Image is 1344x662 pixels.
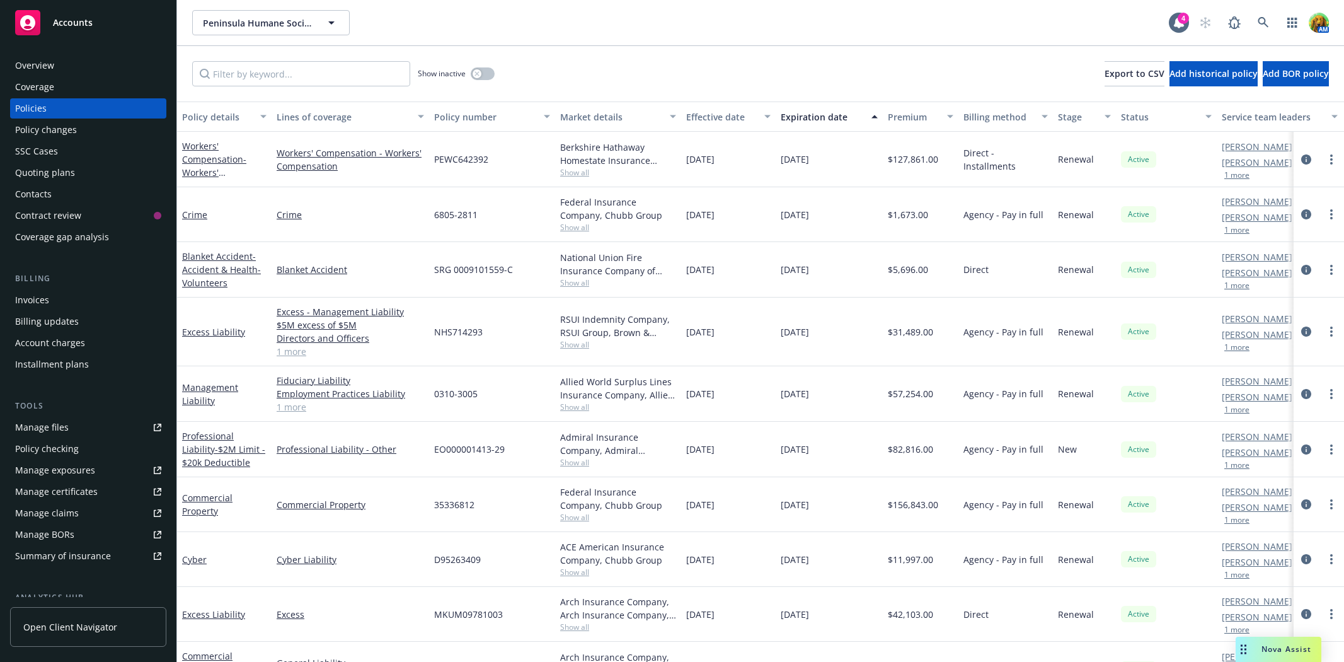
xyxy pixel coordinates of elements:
a: Cyber [182,554,207,566]
a: more [1324,497,1339,512]
span: $127,861.00 [888,153,938,166]
a: Accounts [10,5,166,40]
div: ACE American Insurance Company, Chubb Group [560,540,676,567]
span: [DATE] [781,387,809,400]
div: Installment plans [15,354,89,375]
div: Status [1121,110,1198,124]
a: Account charges [10,333,166,353]
a: Commercial Property [182,492,233,517]
a: circleInformation [1299,497,1314,512]
a: more [1324,324,1339,339]
button: Premium [883,102,958,132]
a: Commercial Property [277,498,424,511]
span: Active [1126,264,1151,276]
button: Policy details [177,102,272,132]
div: Policy details [182,110,253,124]
span: Agency - Pay in full [963,387,1043,400]
a: [PERSON_NAME] [1222,375,1292,388]
a: SSC Cases [10,141,166,161]
a: circleInformation [1299,442,1314,457]
span: Agency - Pay in full [963,325,1043,339]
a: [PERSON_NAME] [1222,485,1292,498]
a: more [1324,442,1339,457]
span: Agency - Pay in full [963,208,1043,221]
div: Manage files [15,417,69,438]
span: [DATE] [686,443,715,456]
span: NHS714293 [434,325,483,339]
span: PEWC642392 [434,153,488,166]
a: circleInformation [1299,386,1314,402]
div: Policy checking [15,439,79,459]
span: - $2M Limit - $20k Deductible [182,443,265,468]
span: - Accident & Health-Volunteers [182,250,261,289]
button: 1 more [1224,406,1249,414]
span: Agency - Pay in full [963,498,1043,511]
span: [DATE] [781,263,809,276]
button: Stage [1053,102,1116,132]
a: Employment Practices Liability [277,387,424,400]
button: Export to CSV [1105,61,1164,86]
div: Policies [15,98,47,119]
button: Effective date [681,102,776,132]
a: [PERSON_NAME] [1222,595,1292,608]
a: [PERSON_NAME] [1222,501,1292,514]
span: 0310-3005 [434,387,478,400]
span: [DATE] [686,553,715,566]
a: Billing updates [10,311,166,332]
span: Renewal [1058,498,1094,511]
button: Policy number [429,102,555,132]
a: more [1324,262,1339,277]
button: 1 more [1224,282,1249,289]
div: Federal Insurance Company, Chubb Group [560,485,676,512]
span: Show all [560,222,676,233]
div: Allied World Surplus Lines Insurance Company, Allied World Assurance Company (AWAC), Brown & Ridi... [560,375,676,402]
a: [PERSON_NAME] [1222,610,1292,624]
span: [DATE] [781,208,809,221]
span: $42,103.00 [888,608,933,621]
a: Excess - Management Liability $5M excess of $5M [277,305,424,332]
a: Excess Liability [182,326,245,338]
div: Lines of coverage [277,110,410,124]
div: National Union Fire Insurance Company of [GEOGRAPHIC_DATA], [GEOGRAPHIC_DATA], AIG [560,251,676,277]
a: [PERSON_NAME] [1222,446,1292,459]
a: Summary of insurance [10,546,166,566]
span: Renewal [1058,325,1094,339]
a: Installment plans [10,354,166,375]
div: Manage BORs [15,525,74,545]
span: Active [1126,154,1151,165]
span: Show all [560,622,676,632]
a: more [1324,152,1339,167]
span: [DATE] [781,443,809,456]
span: Active [1126,388,1151,400]
div: Policy changes [15,120,77,140]
span: [DATE] [781,608,809,621]
a: [PERSON_NAME] [1222,195,1292,208]
a: circleInformation [1299,324,1314,339]
a: more [1324,386,1339,402]
div: Stage [1058,110,1097,124]
div: Contract review [15,206,81,226]
span: [DATE] [686,153,715,166]
span: [DATE] [781,498,809,511]
span: Export to CSV [1105,67,1164,79]
span: Active [1126,554,1151,565]
span: Show all [560,567,676,578]
a: more [1324,607,1339,622]
a: circleInformation [1299,207,1314,222]
span: Add BOR policy [1263,67,1329,79]
span: Nova Assist [1261,644,1311,654]
span: Active [1126,608,1151,620]
a: Excess Liability [182,608,245,620]
span: Renewal [1058,263,1094,276]
button: Add historical policy [1169,61,1258,86]
span: SRG 0009101559-C [434,263,513,276]
button: Market details [555,102,681,132]
button: 1 more [1224,344,1249,351]
span: Direct [963,263,989,276]
a: Coverage [10,77,166,97]
span: [DATE] [686,263,715,276]
span: Renewal [1058,608,1094,621]
a: Excess [277,608,424,621]
span: Peninsula Humane Society & SPCA [203,16,312,30]
div: Billing updates [15,311,79,332]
